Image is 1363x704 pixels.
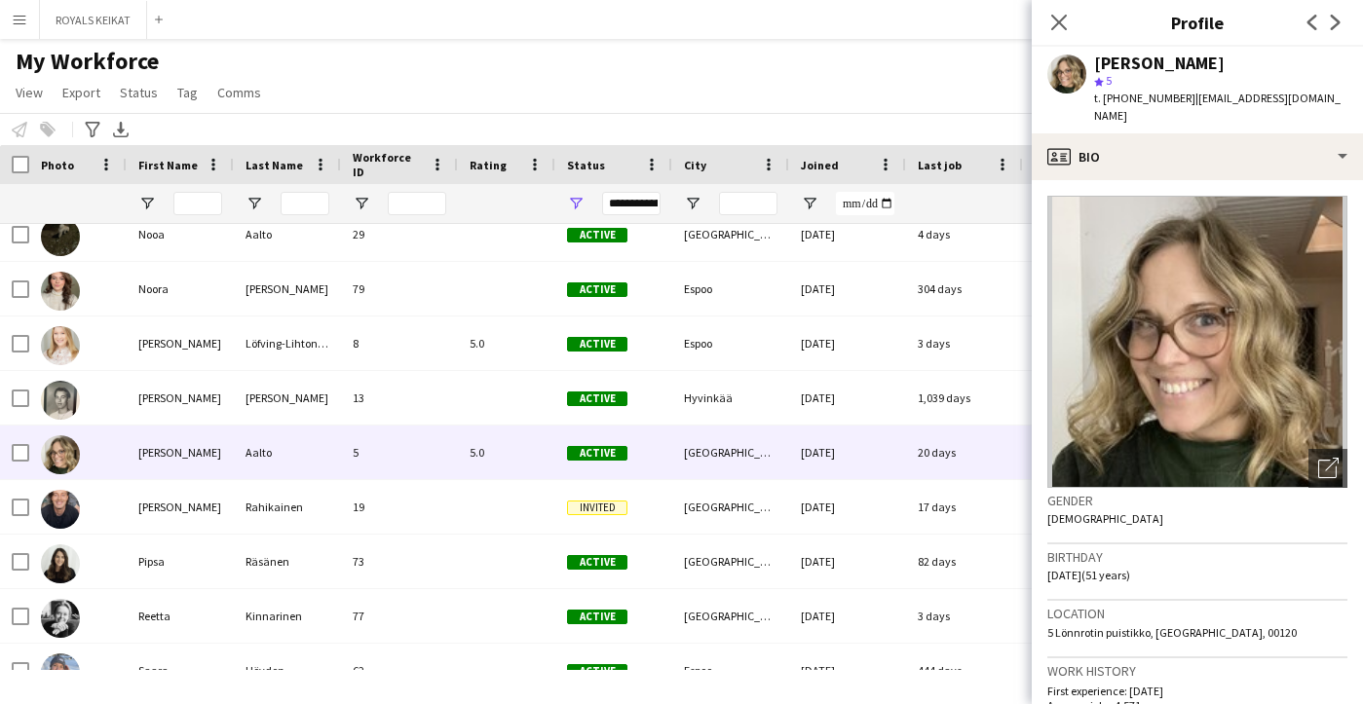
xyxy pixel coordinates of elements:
div: 19 [341,480,458,534]
div: 11 [1023,589,1150,643]
div: Hyvinkää [672,371,789,425]
div: [GEOGRAPHIC_DATA] [672,426,789,479]
div: Espoo [672,644,789,697]
app-action-btn: Advanced filters [81,118,104,141]
div: Noora [127,262,234,315]
div: 82 days [906,535,1023,588]
div: Bio [1032,133,1363,180]
div: [PERSON_NAME] [127,316,234,370]
div: [PERSON_NAME] [127,480,234,534]
div: [GEOGRAPHIC_DATA] [672,535,789,588]
span: Rating [470,158,507,172]
div: 0 [1023,262,1150,315]
h3: Birthday [1047,548,1347,566]
span: | [EMAIL_ADDRESS][DOMAIN_NAME] [1094,91,1341,123]
img: Noora Mikkonen-Shenton [41,272,80,311]
div: 5.0 [458,316,555,370]
div: [DATE] [789,480,906,534]
span: Joined [801,158,839,172]
div: [GEOGRAPHIC_DATA] [672,480,789,534]
span: Workforce ID [353,150,423,179]
div: Nooa [127,207,234,261]
button: Open Filter Menu [138,195,156,212]
div: Aalto [234,207,341,261]
div: 17 days [906,480,1023,534]
div: 13 [341,371,458,425]
img: Saara Höyden [41,653,80,692]
div: Rahikainen [234,480,341,534]
h3: Gender [1047,492,1347,509]
img: Pauliina Aalto [41,435,80,474]
app-action-btn: Export XLSX [109,118,133,141]
div: Höyden [234,644,341,697]
span: Active [567,555,627,570]
span: Active [567,337,627,352]
div: 0 [1023,371,1150,425]
input: Joined Filter Input [836,192,894,215]
span: First Name [138,158,198,172]
div: 73 [341,535,458,588]
div: [DATE] [789,262,906,315]
span: Last job [918,158,962,172]
div: [PERSON_NAME] [234,262,341,315]
div: [DATE] [789,316,906,370]
div: 79 [341,262,458,315]
div: 3 days [906,589,1023,643]
div: [PERSON_NAME] [127,426,234,479]
span: Export [62,84,100,101]
input: Workforce ID Filter Input [388,192,446,215]
input: Last Name Filter Input [281,192,329,215]
span: Last Name [246,158,303,172]
div: 444 days [906,644,1023,697]
div: 29 [341,207,458,261]
div: [DATE] [789,207,906,261]
span: [DATE] (51 years) [1047,568,1130,582]
a: View [8,80,51,105]
div: 3 days [906,316,1023,370]
span: Active [567,282,627,297]
span: Active [567,391,627,406]
div: 62 [341,644,458,697]
button: Open Filter Menu [567,195,585,212]
div: [DATE] [789,644,906,697]
div: 77 [341,589,458,643]
div: 20 days [906,426,1023,479]
div: [GEOGRAPHIC_DATA] [672,207,789,261]
div: Reetta [127,589,234,643]
button: Open Filter Menu [353,195,370,212]
a: Comms [209,80,269,105]
input: First Name Filter Input [173,192,222,215]
span: Active [567,664,627,679]
div: Aalto [234,426,341,479]
span: My Workforce [16,47,159,76]
h3: Work history [1047,662,1347,680]
button: ROYALS KEIKAT [40,1,147,39]
span: Status [567,158,605,172]
p: First experience: [DATE] [1047,684,1347,698]
img: Pipsa Räsänen [41,544,80,583]
div: Löfving-Lihtonen [234,316,341,370]
div: Räsänen [234,535,341,588]
div: 0 [1023,644,1150,697]
img: Nooa Aalto [41,217,80,256]
button: Open Filter Menu [801,195,818,212]
span: [DEMOGRAPHIC_DATA] [1047,511,1163,526]
div: [PERSON_NAME] [234,371,341,425]
div: 4 days [906,207,1023,261]
div: Espoo [672,262,789,315]
div: 5 [341,426,458,479]
a: Tag [170,80,206,105]
div: 1 [1023,535,1150,588]
div: [PERSON_NAME] [1094,55,1225,72]
img: Pete Rahikainen [41,490,80,529]
img: Patrick Backman [41,381,80,420]
span: Active [567,446,627,461]
span: Invited [567,500,627,515]
div: [DATE] [789,535,906,588]
div: 1,039 days [906,371,1023,425]
div: [DATE] [789,371,906,425]
div: 304 days [906,262,1023,315]
div: 5.0 [458,426,555,479]
a: Status [112,80,166,105]
a: Export [55,80,108,105]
